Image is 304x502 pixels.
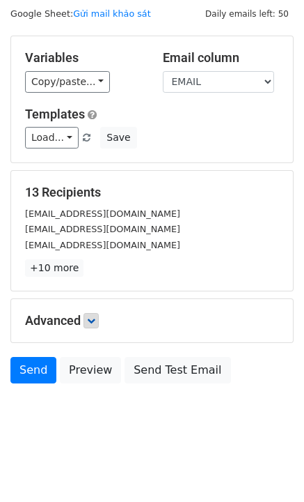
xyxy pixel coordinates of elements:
[234,435,304,502] div: Tiện ích trò chuyện
[25,313,279,328] h5: Advanced
[10,8,151,19] small: Google Sheet:
[25,208,180,219] small: [EMAIL_ADDRESS][DOMAIN_NAME]
[234,435,304,502] iframe: Chat Widget
[60,357,121,383] a: Preview
[25,224,180,234] small: [EMAIL_ADDRESS][DOMAIN_NAME]
[73,8,151,19] a: Gửi mail khảo sát
[100,127,136,149] button: Save
[25,185,279,200] h5: 13 Recipients
[25,50,142,66] h5: Variables
[125,357,230,383] a: Send Test Email
[200,8,294,19] a: Daily emails left: 50
[25,107,85,121] a: Templates
[25,240,180,250] small: [EMAIL_ADDRESS][DOMAIN_NAME]
[10,357,56,383] a: Send
[25,259,83,277] a: +10 more
[25,127,79,149] a: Load...
[163,50,280,66] h5: Email column
[25,71,110,93] a: Copy/paste...
[200,6,294,22] span: Daily emails left: 50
